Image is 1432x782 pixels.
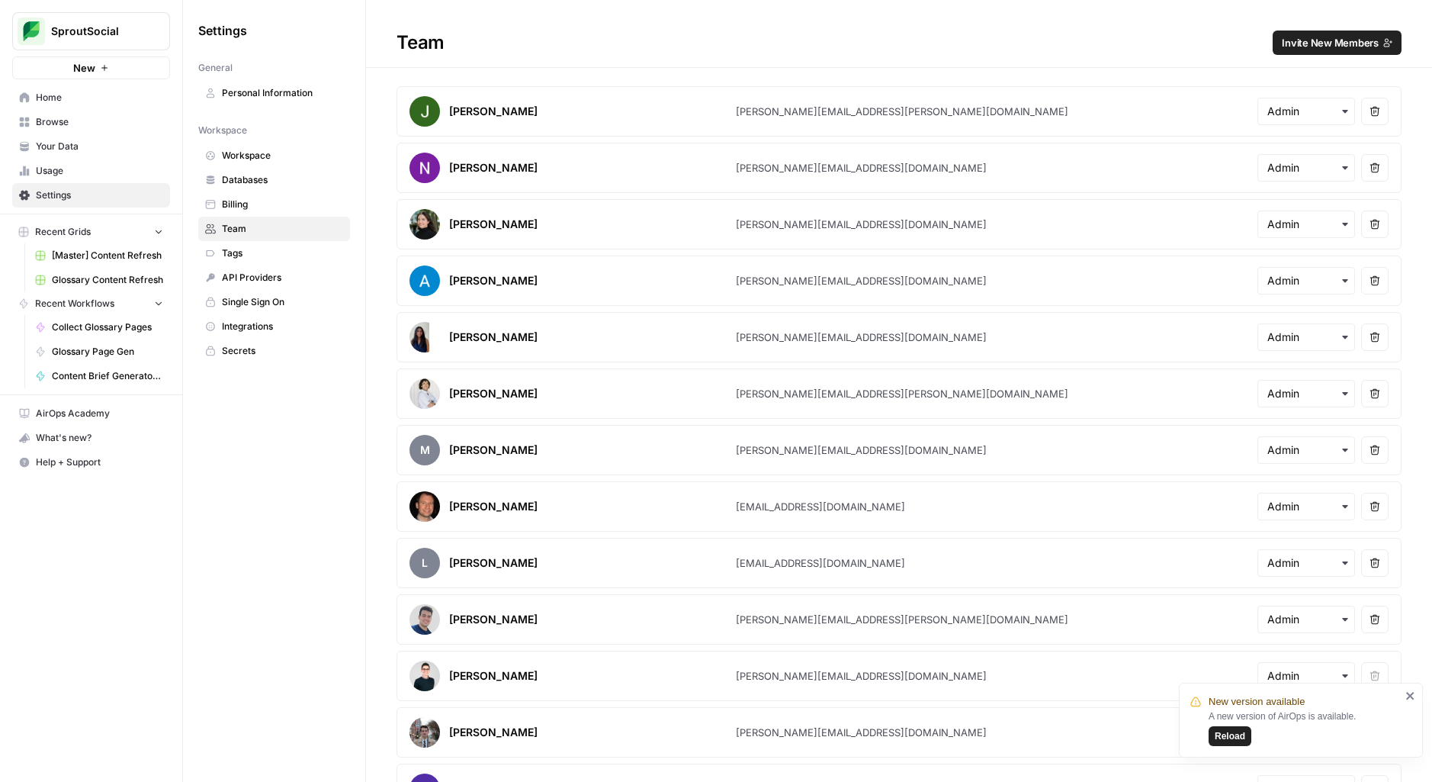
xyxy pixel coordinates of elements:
[28,340,170,364] a: Glossary Page Gen
[1209,694,1305,710] span: New version available
[12,220,170,243] button: Recent Grids
[222,149,343,163] span: Workspace
[52,249,163,262] span: [Master] Content Refresh
[449,273,538,288] div: [PERSON_NAME]
[222,173,343,187] span: Databases
[12,183,170,208] a: Settings
[409,322,429,352] img: avatar
[222,198,343,211] span: Billing
[222,320,343,333] span: Integrations
[736,217,987,232] div: [PERSON_NAME][EMAIL_ADDRESS][DOMAIN_NAME]
[449,104,538,119] div: [PERSON_NAME]
[36,140,163,153] span: Your Data
[198,61,233,75] span: General
[198,81,350,105] a: Personal Information
[449,612,538,627] div: [PERSON_NAME]
[28,243,170,268] a: [Master] Content Refresh
[222,295,343,309] span: Single Sign On
[736,442,987,458] div: [PERSON_NAME][EMAIL_ADDRESS][DOMAIN_NAME]
[12,426,170,450] button: What's new?
[222,344,343,358] span: Secrets
[12,12,170,50] button: Workspace: SproutSocial
[1267,330,1345,345] input: Admin
[449,725,538,740] div: [PERSON_NAME]
[52,345,163,359] span: Glossary Page Gen
[1267,104,1345,119] input: Admin
[28,315,170,340] a: Collect Glossary Pages
[18,18,45,45] img: SproutSocial Logo
[736,612,1068,627] div: [PERSON_NAME][EMAIL_ADDRESS][PERSON_NAME][DOMAIN_NAME]
[449,668,538,684] div: [PERSON_NAME]
[198,143,350,168] a: Workspace
[1405,690,1416,702] button: close
[13,426,169,449] div: What's new?
[52,369,163,383] span: Content Brief Generator (Updated)
[222,222,343,236] span: Team
[449,499,538,514] div: [PERSON_NAME]
[409,491,440,522] img: avatar
[1209,726,1251,746] button: Reload
[51,24,143,39] span: SproutSocial
[409,604,440,635] img: avatar
[35,297,114,311] span: Recent Workflows
[1267,499,1345,514] input: Admin
[409,548,440,578] span: L
[198,241,350,265] a: Tags
[1267,612,1345,627] input: Admin
[736,725,987,740] div: [PERSON_NAME][EMAIL_ADDRESS][DOMAIN_NAME]
[409,209,440,240] img: avatar
[736,386,1068,401] div: [PERSON_NAME][EMAIL_ADDRESS][PERSON_NAME][DOMAIN_NAME]
[409,378,440,409] img: avatar
[1267,668,1345,684] input: Admin
[1273,31,1401,55] button: Invite New Members
[198,314,350,339] a: Integrations
[198,124,247,137] span: Workspace
[198,339,350,363] a: Secrets
[12,110,170,134] a: Browse
[12,450,170,475] button: Help + Support
[36,188,163,202] span: Settings
[12,401,170,426] a: AirOps Academy
[1267,160,1345,175] input: Admin
[36,91,163,105] span: Home
[198,21,247,40] span: Settings
[736,104,1068,119] div: [PERSON_NAME][EMAIL_ADDRESS][PERSON_NAME][DOMAIN_NAME]
[73,60,95,76] span: New
[12,134,170,159] a: Your Data
[36,115,163,129] span: Browse
[449,555,538,571] div: [PERSON_NAME]
[449,386,538,401] div: [PERSON_NAME]
[36,455,163,469] span: Help + Support
[736,273,987,288] div: [PERSON_NAME][EMAIL_ADDRESS][DOMAIN_NAME]
[1267,273,1345,288] input: Admin
[409,435,440,465] span: M
[222,271,343,285] span: API Providers
[198,217,350,241] a: Team
[12,159,170,183] a: Usage
[736,330,987,345] div: [PERSON_NAME][EMAIL_ADDRESS][DOMAIN_NAME]
[36,164,163,178] span: Usage
[736,499,905,514] div: [EMAIL_ADDRESS][DOMAIN_NAME]
[1267,217,1345,232] input: Admin
[28,364,170,388] a: Content Brief Generator (Updated)
[1267,442,1345,458] input: Admin
[449,217,538,232] div: [PERSON_NAME]
[409,265,440,296] img: avatar
[36,407,163,420] span: AirOps Academy
[1209,710,1401,746] div: A new version of AirOps is available.
[736,668,987,684] div: [PERSON_NAME][EMAIL_ADDRESS][DOMAIN_NAME]
[1267,555,1345,571] input: Admin
[1215,729,1245,743] span: Reload
[12,292,170,315] button: Recent Workflows
[1267,386,1345,401] input: Admin
[222,246,343,260] span: Tags
[449,160,538,175] div: [PERSON_NAME]
[366,31,1432,55] div: Team
[409,661,440,691] img: avatar
[409,717,440,748] img: avatar
[222,86,343,100] span: Personal Information
[449,330,538,345] div: [PERSON_NAME]
[12,85,170,110] a: Home
[28,268,170,292] a: Glossary Content Refresh
[12,56,170,79] button: New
